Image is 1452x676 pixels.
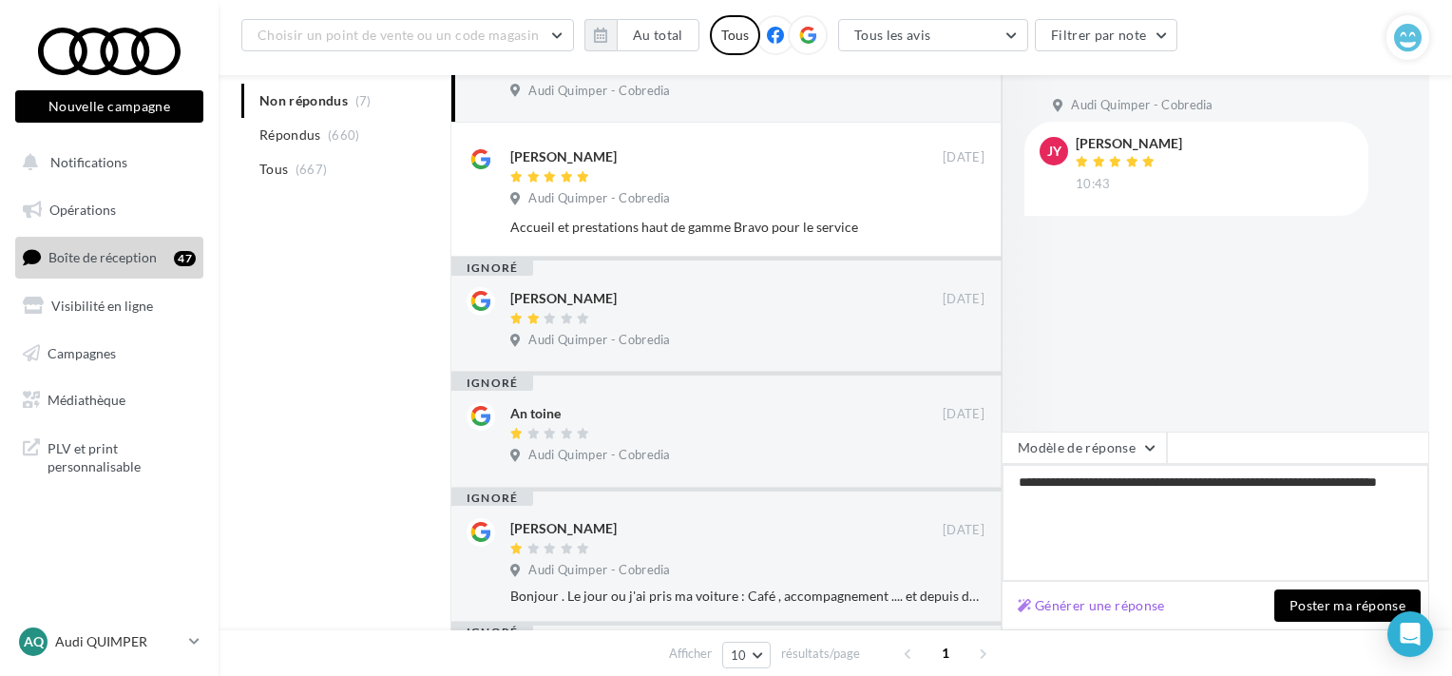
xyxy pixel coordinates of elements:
[1076,137,1182,150] div: [PERSON_NAME]
[510,289,617,308] div: [PERSON_NAME]
[174,251,196,266] div: 47
[15,624,203,660] a: AQ Audi QUIMPER
[943,522,984,539] span: [DATE]
[11,334,207,374] a: Campagnes
[528,562,670,579] span: Audi Quimper - Cobredia
[510,147,617,166] div: [PERSON_NAME]
[259,126,321,145] span: Répondus
[930,638,961,668] span: 1
[584,19,699,51] button: Au total
[451,625,533,640] div: ignoré
[781,645,860,663] span: résultats/page
[296,162,328,177] span: (667)
[1076,176,1111,193] span: 10:43
[1035,19,1178,51] button: Filtrer par note
[528,190,670,207] span: Audi Quimper - Cobredia
[451,261,533,276] div: ignoré
[48,435,196,476] span: PLV et print personnalisable
[328,127,360,143] span: (660)
[510,218,861,237] div: Accueil et prestations haut de gamme Bravo pour le service
[1274,589,1421,622] button: Poster ma réponse
[48,392,125,408] span: Médiathèque
[528,332,670,349] span: Audi Quimper - Cobredia
[48,344,116,360] span: Campagnes
[1387,611,1433,657] div: Open Intercom Messenger
[15,90,203,123] button: Nouvelle campagne
[943,291,984,308] span: [DATE]
[24,632,44,651] span: AQ
[510,404,561,423] div: An toine
[854,27,931,43] span: Tous les avis
[259,160,288,179] span: Tous
[1071,97,1213,114] span: Audi Quimper - Cobredia
[55,632,181,651] p: Audi QUIMPER
[11,286,207,326] a: Visibilité en ligne
[258,27,539,43] span: Choisir un point de vente ou un code magasin
[528,83,670,100] span: Audi Quimper - Cobredia
[617,19,699,51] button: Au total
[1047,142,1061,161] span: Jy
[838,19,1028,51] button: Tous les avis
[11,190,207,230] a: Opérations
[241,19,574,51] button: Choisir un point de vente ou un code magasin
[528,447,670,464] span: Audi Quimper - Cobredia
[51,298,153,314] span: Visibilité en ligne
[1002,432,1167,464] button: Modèle de réponse
[1010,594,1173,617] button: Générer une réponse
[943,149,984,166] span: [DATE]
[50,154,127,170] span: Notifications
[48,249,157,265] span: Boîte de réception
[49,202,116,218] span: Opérations
[510,587,984,606] div: Bonjour . Le jour ou j'ai pris ma voiture : Café , accompagnement .... et depuis dėlaisement de t...
[722,642,771,668] button: 10
[510,519,617,538] div: [PERSON_NAME]
[11,143,200,183] button: Notifications
[943,406,984,423] span: [DATE]
[731,647,747,663] span: 10
[669,645,712,663] span: Afficher
[11,428,207,484] a: PLV et print personnalisable
[11,237,207,278] a: Boîte de réception47
[710,15,760,55] div: Tous
[451,491,533,506] div: ignoré
[11,380,207,420] a: Médiathèque
[451,376,533,391] div: ignoré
